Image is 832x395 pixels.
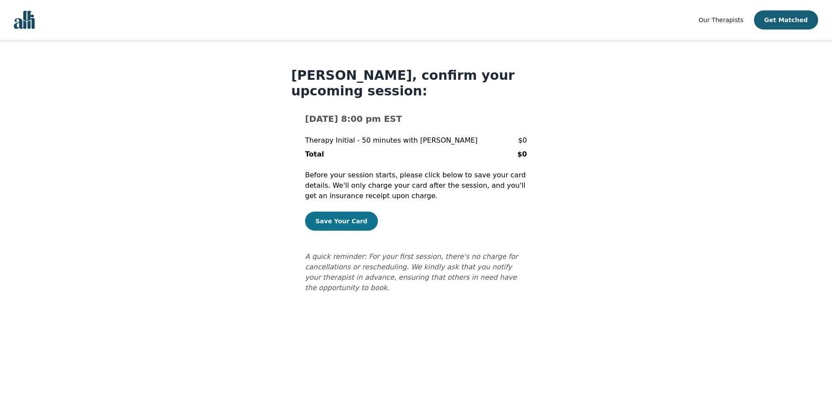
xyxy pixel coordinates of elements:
p: Therapy Initial - 50 minutes with [PERSON_NAME] [305,135,478,146]
a: Our Therapists [699,15,743,25]
img: alli logo [14,11,35,29]
b: $0 [517,150,527,158]
b: Total [305,150,324,158]
span: Our Therapists [699,16,743,23]
button: Get Matched [754,10,818,29]
p: Before your session starts, please click below to save your card details. We'll only charge your ... [305,170,527,201]
h1: [PERSON_NAME], confirm your upcoming session: [291,68,541,99]
i: A quick reminder: For your first session, there's no charge for cancellations or rescheduling. We... [305,252,518,292]
p: $0 [518,135,527,146]
button: Save Your Card [305,212,378,231]
b: [DATE] 8:00 pm EST [305,114,402,124]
